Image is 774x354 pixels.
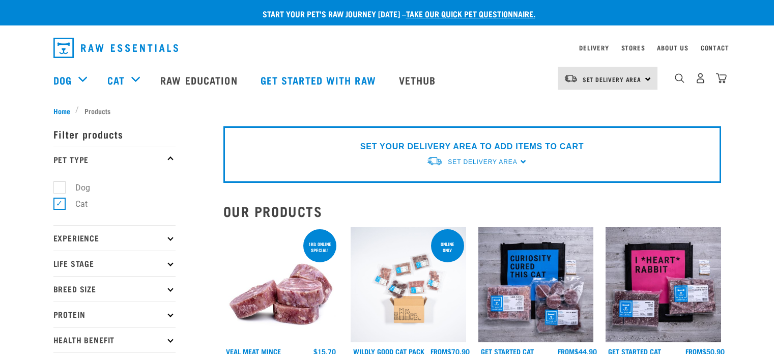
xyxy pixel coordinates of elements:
p: Life Stage [53,251,176,276]
img: 1160 Veal Meat Mince Medallions 01 [223,227,339,343]
div: 1kg online special! [303,236,336,258]
p: SET YOUR DELIVERY AREA TO ADD ITEMS TO CART [360,141,584,153]
img: van-moving.png [426,156,443,167]
a: Cat [107,72,125,88]
p: Experience [53,225,176,251]
img: Assortment Of Raw Essential Products For Cats Including, Pink And Black Tote Bag With "I *Heart* ... [606,227,721,343]
p: Pet Type [53,147,176,172]
p: Protein [53,302,176,327]
a: Dog [53,72,72,88]
img: Raw Essentials Logo [53,38,178,58]
a: Stores [621,46,645,49]
img: home-icon-1@2x.png [675,73,684,83]
p: Health Benefit [53,327,176,352]
a: Veal Meat Mince [226,349,281,353]
a: About Us [657,46,688,49]
a: Delivery [579,46,609,49]
p: Breed Size [53,276,176,302]
span: FROM [431,349,447,353]
nav: breadcrumbs [53,105,721,116]
p: Filter products [53,121,176,147]
img: home-icon@2x.png [716,73,727,84]
a: Get started with Raw [250,60,389,100]
a: Contact [701,46,729,49]
a: Home [53,105,76,116]
div: ONLINE ONLY [431,236,464,258]
img: Assortment Of Raw Essential Products For Cats Including, Blue And Black Tote Bag With "Curiosity ... [478,227,594,343]
span: Set Delivery Area [583,77,642,81]
img: van-moving.png [564,74,578,83]
a: Wildly Good Cat Pack [353,349,424,353]
label: Dog [59,181,94,194]
img: user.png [695,73,706,84]
img: Cat 0 2sec [351,227,466,343]
label: Cat [59,198,92,210]
span: Set Delivery Area [448,158,517,166]
span: FROM [558,349,575,353]
nav: dropdown navigation [45,34,729,62]
h2: Our Products [223,203,721,219]
a: take our quick pet questionnaire. [406,11,535,16]
span: FROM [685,349,702,353]
a: Vethub [389,60,449,100]
a: Raw Education [150,60,250,100]
span: Home [53,105,70,116]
